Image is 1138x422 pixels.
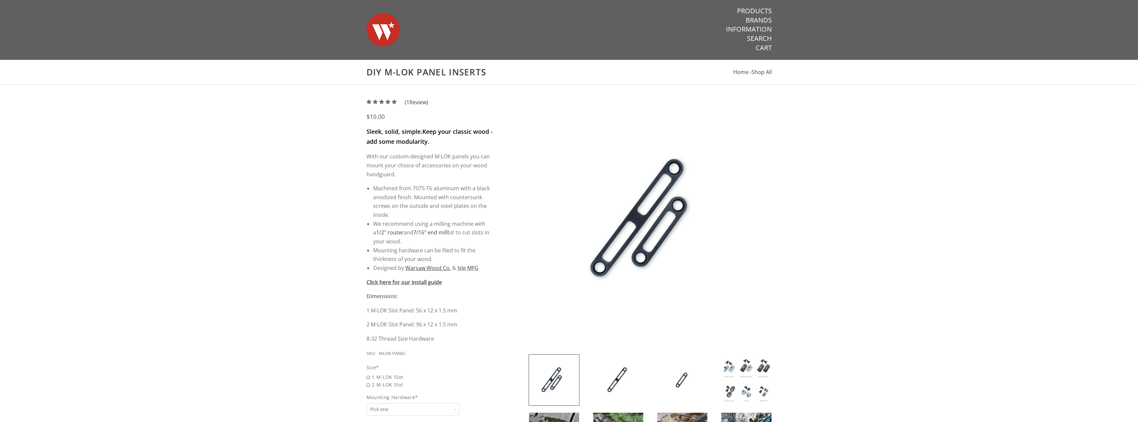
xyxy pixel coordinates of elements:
li: We recommend using a milling machine with a and bit to cut slots in your wood. [373,219,494,246]
a: (1Review) [366,99,428,106]
li: › [750,68,772,77]
strong: Sleek, solid, simple. [366,127,422,135]
h1: DIY M-LOK Panel Inserts [366,67,772,78]
a: Search [747,34,772,43]
span: 2 M-LOK Slot [366,381,494,388]
a: Products [737,7,772,15]
div: SKU: [366,350,375,357]
a: 7/16" end mill [413,229,448,236]
a: Brands [746,16,772,25]
span: With our custom-designed M-LOK panels you can mount your choice of accessories on your wood handg... [366,153,490,178]
li: Machined from 7075-T6 aluminum with a black anodized finish. Mounted with countersunk screws on t... [373,184,494,219]
div: Size [366,364,494,371]
span: $10.00 [366,113,385,121]
strong: Keep your classic wood - add some modularity. [366,127,493,145]
a: Home [733,68,749,76]
a: Warsaw Wood Co. [405,264,451,272]
a: Information [726,25,772,34]
img: Warsaw Wood Co. [366,7,400,53]
select: Mounting Hardware* [366,403,460,416]
img: DIY M-LOK Panel Inserts [529,355,579,405]
a: Shop All [752,68,772,76]
div: MLOK-PANEL [379,350,406,357]
p: 8-32 Thread Size Hardware [366,334,494,343]
a: 1/2" router [376,229,404,236]
li: Mounting hardware can be filed to fit the thickness of your wood. [373,246,494,264]
span: ( Review) [405,98,428,107]
img: DIY M-LOK Panel Inserts [593,355,643,405]
a: Isle MFG [458,264,478,272]
span: Mounting Hardware [366,393,494,401]
li: Designed by & [373,264,494,273]
a: Cart [756,43,772,52]
strong: Dimensions: [366,293,398,300]
img: DIY M-LOK Panel Inserts [721,355,772,405]
span: 1 M-LOK Slot [366,373,494,381]
a: Click here for our install guide [366,279,442,286]
img: DIY M-LOK Panel Inserts [529,98,772,341]
span: 1 [406,99,409,106]
p: 1 M-LOK Slot Panel: 56 x 12 x 1.5 mm [366,306,494,315]
p: 2 M-LOK Slot Panel: 96 x 12 x 1.5 mm [366,320,494,329]
img: DIY M-LOK Panel Inserts [657,355,707,405]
